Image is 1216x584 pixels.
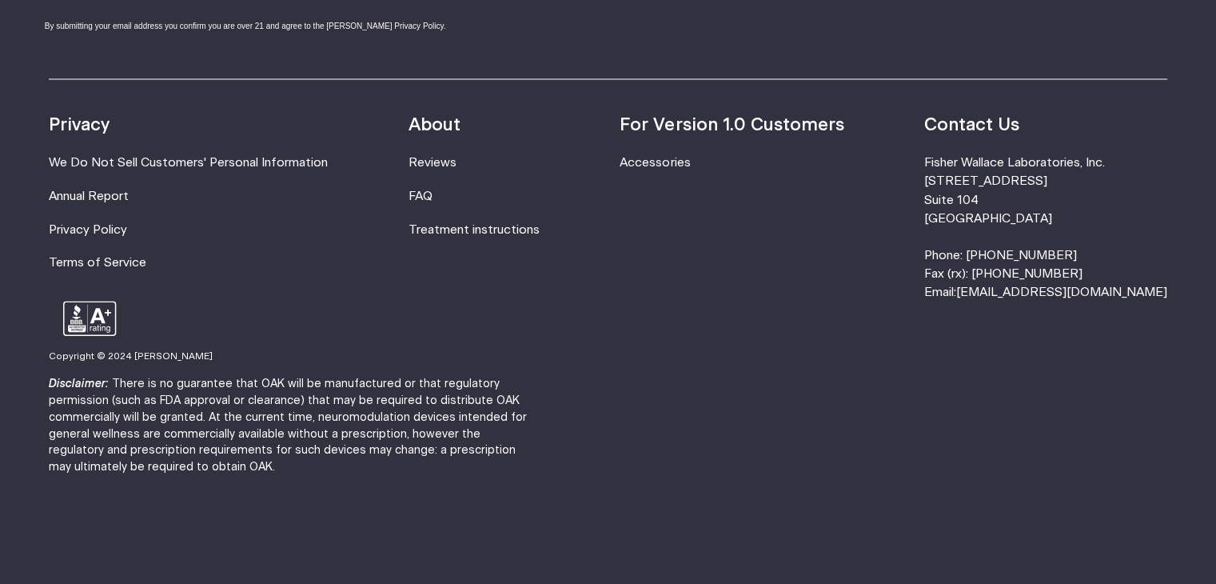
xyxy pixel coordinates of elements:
strong: About [409,115,460,133]
li: Fisher Wallace Laboratories, Inc. [STREET_ADDRESS] Suite 104 [GEOGRAPHIC_DATA] Phone: [PHONE_NUMB... [924,153,1167,301]
a: Terms of Service [49,256,146,268]
a: We Do Not Sell Customers' Personal Information [49,156,328,168]
strong: Contact Us [924,115,1019,133]
strong: Disclaimer: [49,378,109,389]
small: Copyright © 2024 [PERSON_NAME] [49,351,213,360]
strong: For Version 1.0 Customers [620,115,843,133]
a: Annual Report [49,190,129,202]
a: FAQ [409,190,433,202]
p: There is no guarantee that OAK will be manufactured or that regulatory permission (such as FDA ap... [49,375,538,475]
a: Privacy Policy [49,223,127,235]
a: Reviews [409,156,456,168]
strong: Privacy [49,115,110,133]
a: [EMAIL_ADDRESS][DOMAIN_NAME] [956,286,1167,298]
div: By submitting your email address you confirm you are over 21 and agree to the [PERSON_NAME] Priva... [45,20,496,32]
a: Accessories [620,156,690,168]
a: Treatment instructions [409,223,540,235]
